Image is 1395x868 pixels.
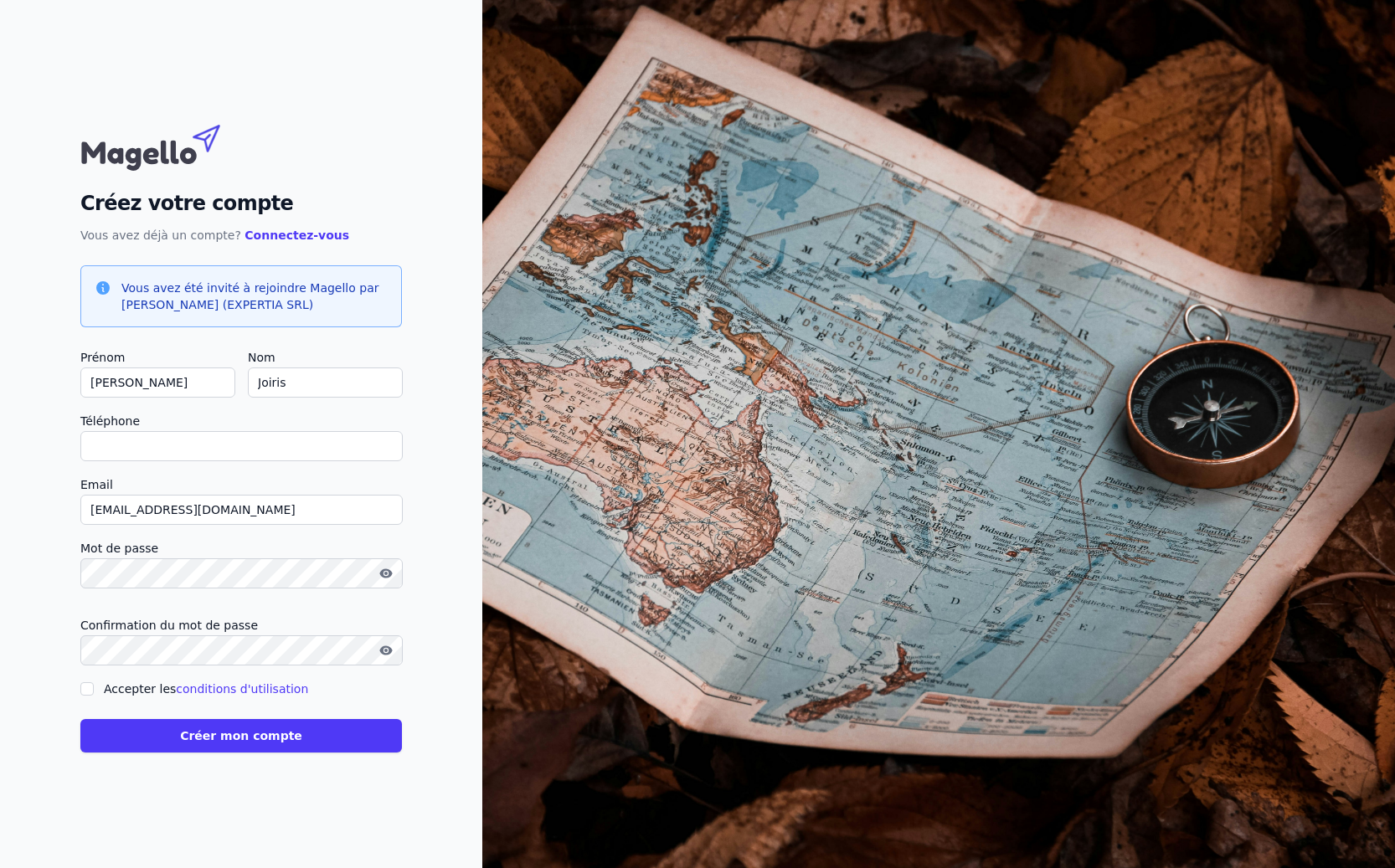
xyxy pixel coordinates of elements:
p: Vous avez déjà un compte? [80,225,402,245]
label: Prénom [80,347,234,367]
img: Magello [80,116,256,175]
label: Confirmation du mot de passe [80,615,402,635]
label: Accepter les [104,682,308,696]
a: Connectez-vous [245,229,349,242]
label: Email [80,475,402,495]
a: conditions d'utilisation [176,682,308,696]
label: Téléphone [80,411,402,431]
h2: Créez votre compte [80,188,402,218]
h3: Vous avez été invité à rejoindre Magello par [PERSON_NAME] (EXPERTIA SRL) [121,280,388,313]
label: Mot de passe [80,538,402,558]
label: Nom [248,347,402,367]
button: Créer mon compte [80,719,402,752]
